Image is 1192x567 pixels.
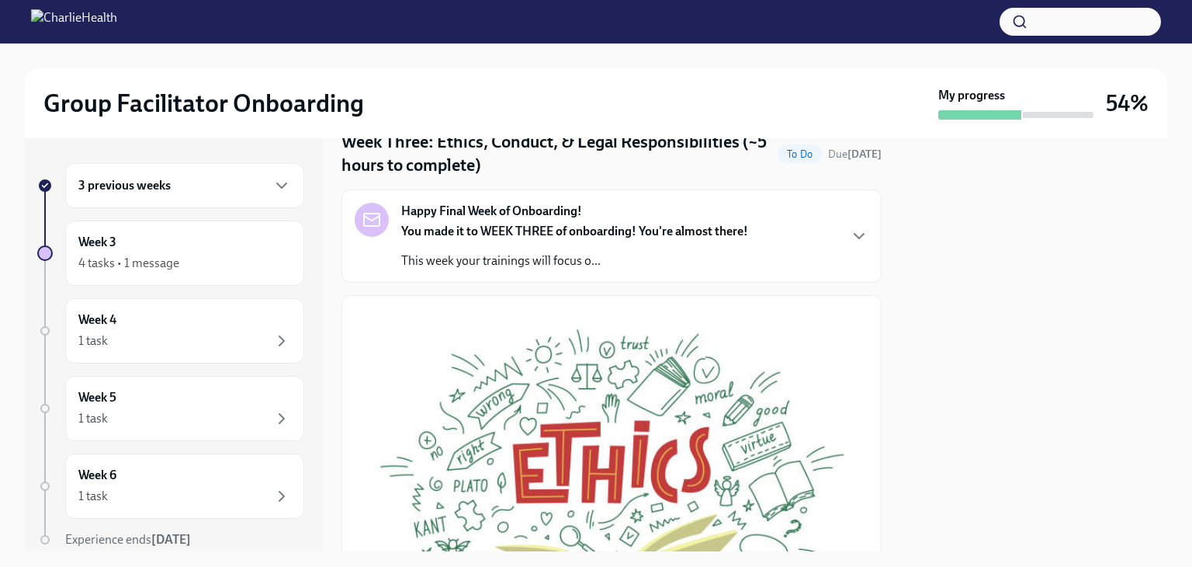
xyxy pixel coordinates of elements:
[847,148,882,161] strong: [DATE]
[828,147,882,162] span: September 8th, 2025 10:00
[778,148,822,160] span: To Do
[78,177,171,194] h6: 3 previous weeks
[37,298,304,364] a: Week 41 task
[78,332,108,350] div: 1 task
[43,88,364,119] h2: Group Facilitator Onboarding
[341,130,771,177] h4: Week Three: Ethics, Conduct, & Legal Responsibilities (~5 hours to complete)
[938,87,1005,104] strong: My progress
[37,221,304,286] a: Week 34 tasks • 1 message
[401,252,748,270] p: This week your trainings will focus o...
[401,203,582,220] strong: Happy Final Week of Onboarding!
[78,311,116,329] h6: Week 4
[65,163,304,208] div: 3 previous weeks
[151,532,191,547] strong: [DATE]
[78,488,108,505] div: 1 task
[65,532,191,547] span: Experience ends
[31,9,117,34] img: CharlieHealth
[78,467,116,484] h6: Week 6
[78,389,116,406] h6: Week 5
[37,454,304,519] a: Week 61 task
[78,234,116,251] h6: Week 3
[78,255,179,272] div: 4 tasks • 1 message
[1106,89,1149,117] h3: 54%
[78,410,108,427] div: 1 task
[828,148,882,161] span: Due
[37,376,304,441] a: Week 51 task
[401,224,748,238] strong: You made it to WEEK THREE of onboarding! You're almost there!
